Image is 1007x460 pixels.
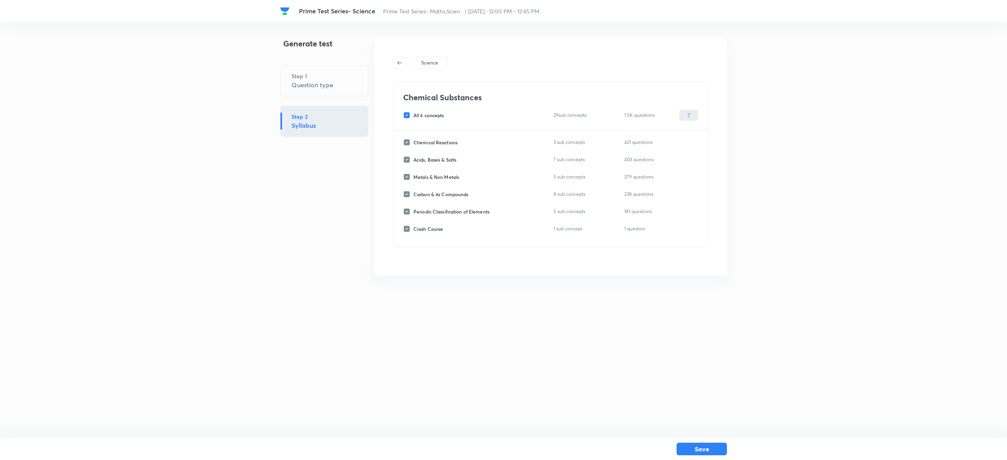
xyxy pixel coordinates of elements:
[291,112,316,121] h6: Step 2
[280,6,290,16] img: Company Logo
[413,112,444,119] span: All 6 concepts
[624,112,664,119] p: 1.5K questions
[553,208,609,215] p: 5 sub concepts
[553,225,609,232] p: 1 sub concept
[291,121,316,130] h5: Syllabus
[624,208,664,215] p: 181 questions
[553,112,609,119] p: 29 sub concepts
[624,173,664,180] p: 279 questions
[553,173,609,180] p: 5 sub concepts
[280,38,368,56] h4: Generate test
[624,191,664,198] p: 238 questions
[624,139,664,146] p: 421 questions
[299,7,375,15] span: Prime Test Series- Science
[413,173,459,180] span: Metals & Non Metals
[553,139,609,146] p: 3 sub concepts
[624,156,664,163] p: 403 questions
[624,225,664,232] p: 1 question
[291,80,333,90] h5: Question type
[280,6,293,16] a: Company Logo
[413,139,457,146] span: Chemical Reactions
[677,443,727,455] button: Save
[383,7,539,15] span: Prime Test Series- Maths,Scien... | [DATE] · 12:00 PM - 12:45 PM
[553,156,609,163] p: 7 sub concepts
[413,208,489,215] span: Periodic Classification of Elements
[413,225,443,232] span: Crash Course
[291,72,333,80] h6: Step 1
[413,156,456,163] span: Acids, Bases & Salts
[421,59,438,66] p: Science
[403,92,698,103] h4: Chemical Substances
[413,191,468,198] span: Carbon & its Compounds
[553,191,609,198] p: 8 sub concepts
